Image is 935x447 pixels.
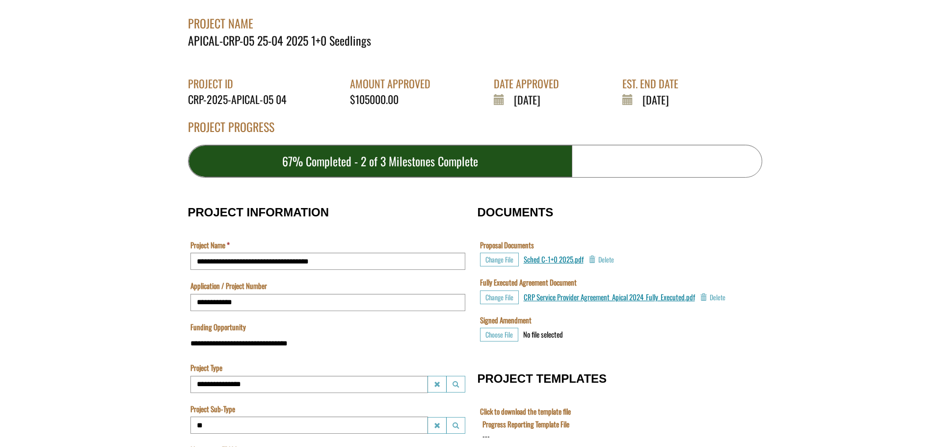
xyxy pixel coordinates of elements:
label: Proposal Documents [480,240,534,250]
div: No file selected [523,329,563,340]
div: EST. END DATE [622,76,686,91]
div: DATE APPROVED [494,76,566,91]
a: CRP Service Provider Agreement_Apical 2024_Fully_Executed.pdf [524,291,695,302]
div: PROJECT PROGRESS [188,118,762,145]
button: Project Sub-Type Clear lookup field [427,417,447,434]
button: Delete [588,253,614,266]
button: Project Type Clear lookup field [427,376,447,393]
label: Project Type [190,363,222,373]
div: APICAL-CRP-05 25-04 2025 1+0 Seedlings [188,32,762,49]
input: Project Type [190,376,428,393]
label: Application / Project Number [190,281,267,291]
h3: PROJECT TEMPLATES [478,372,748,385]
button: Choose File for Proposal Documents [480,253,519,266]
div: --- [2,45,10,55]
button: Choose File for Fully Executed Agreement Document [480,290,519,304]
label: Fully Executed Agreement Document [480,277,577,288]
div: AMOUNT APPROVED [350,76,438,91]
label: Signed Amendment [480,315,532,325]
input: Project Sub-Type [190,417,428,434]
a: Sched C-1+0 2025.pdf [524,254,584,264]
button: Project Sub-Type Launch lookup modal [446,417,465,434]
input: Project Name [190,253,465,270]
button: Project Type Launch lookup modal [446,376,465,393]
label: Funding Opportunity [190,322,246,332]
div: --- [2,79,10,89]
button: Delete [700,290,725,304]
label: Project Name [190,240,230,250]
label: File field for users to download amendment request template [2,67,58,77]
div: PROJECT ID [188,76,294,91]
div: [DATE] [622,92,686,107]
label: Final Reporting Template File [2,33,78,44]
div: 67% Completed - 2 of 3 Milestones Complete [188,145,573,177]
div: --- [2,12,10,22]
div: [DATE] [494,92,566,107]
label: Click to download the template file [480,406,571,417]
fieldset: DOCUMENTS [478,196,748,352]
label: Project Sub-Type [190,404,235,414]
button: Choose File for Signed Amendment [480,328,518,342]
div: CRP-2025-APICAL-05 04 [188,92,294,107]
h3: DOCUMENTS [478,206,748,219]
input: Funding Opportunity [190,335,465,352]
div: $105000.00 [350,92,438,107]
div: PROJECT NAME [188,5,762,32]
h3: PROJECT INFORMATION [188,206,468,219]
